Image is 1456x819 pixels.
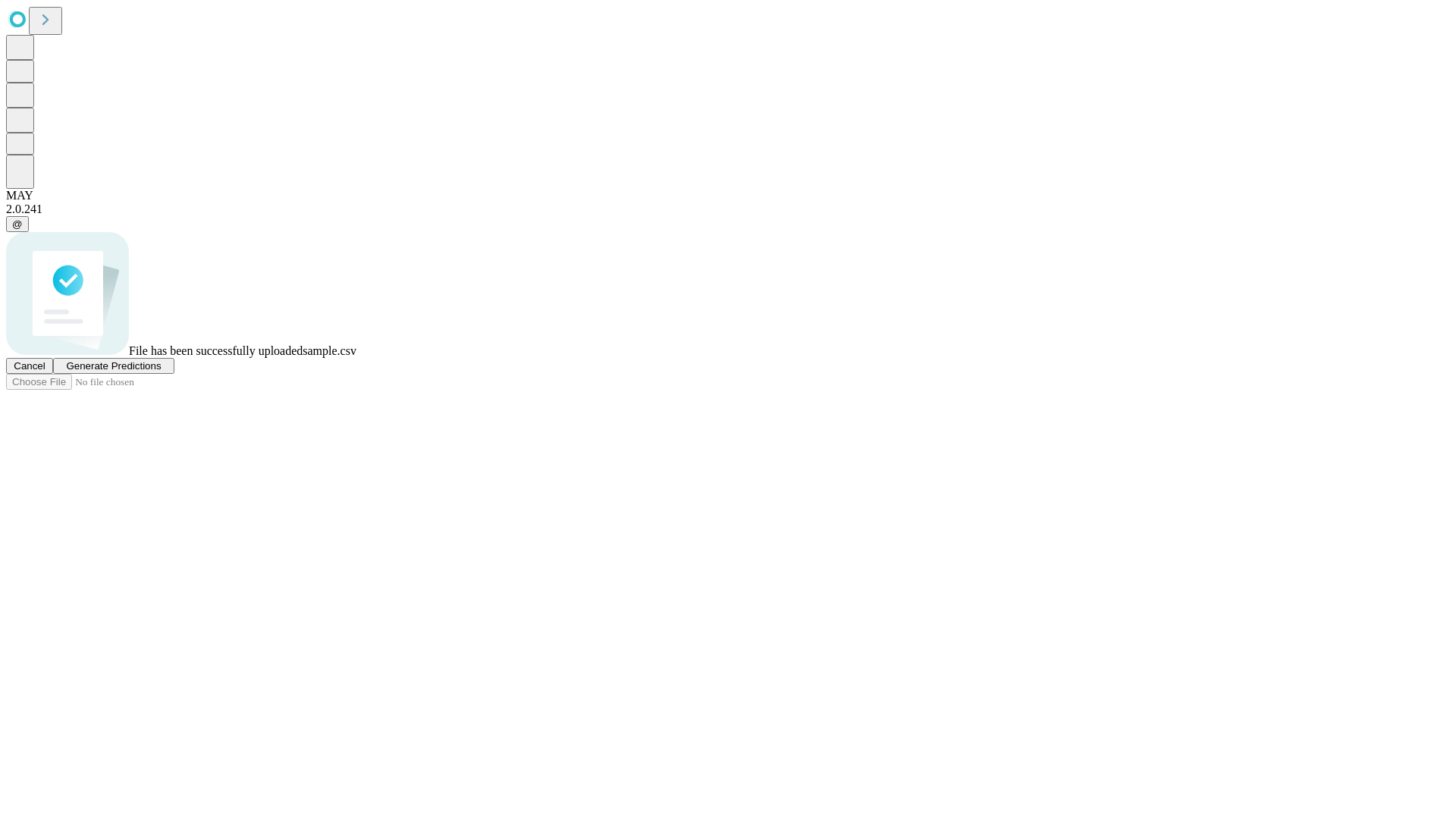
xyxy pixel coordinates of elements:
span: Generate Predictions [66,360,161,372]
div: 2.0.241 [6,202,1450,216]
span: @ [12,218,23,230]
button: Cancel [6,358,53,374]
button: Generate Predictions [53,358,174,374]
button: @ [6,216,29,232]
span: sample.csv [303,344,356,357]
span: File has been successfully uploaded [129,344,303,357]
span: Cancel [14,360,45,372]
div: MAY [6,189,1450,202]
